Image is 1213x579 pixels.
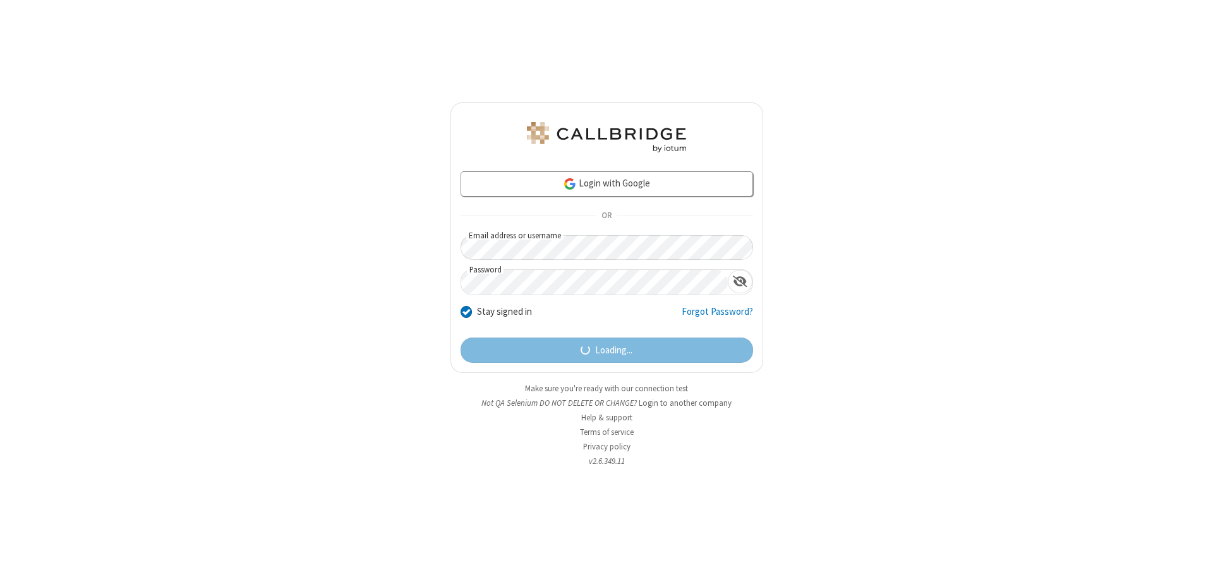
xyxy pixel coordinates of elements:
a: Login with Google [461,171,753,197]
a: Help & support [581,412,632,423]
img: QA Selenium DO NOT DELETE OR CHANGE [524,122,689,152]
label: Stay signed in [477,305,532,319]
button: Loading... [461,338,753,363]
span: Loading... [595,343,632,358]
li: v2.6.349.11 [450,455,763,467]
span: OR [596,207,617,225]
a: Forgot Password? [682,305,753,329]
div: Show password [728,270,752,293]
input: Email address or username [461,235,753,260]
img: google-icon.png [563,177,577,191]
a: Make sure you're ready with our connection test [525,383,688,394]
button: Login to another company [639,397,732,409]
a: Privacy policy [583,441,631,452]
a: Terms of service [580,427,634,437]
li: Not QA Selenium DO NOT DELETE OR CHANGE? [450,397,763,409]
iframe: Chat [1181,546,1204,570]
input: Password [461,270,728,295]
